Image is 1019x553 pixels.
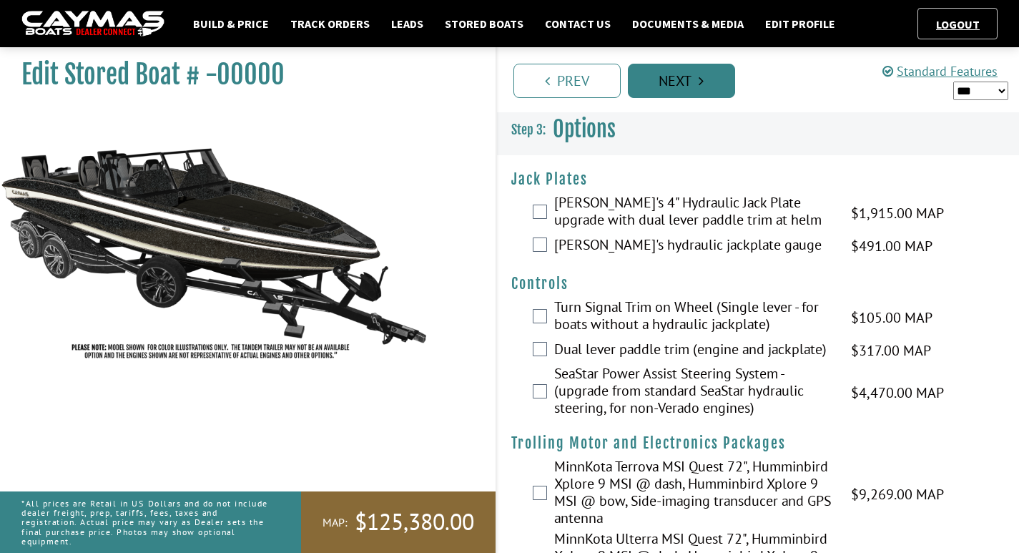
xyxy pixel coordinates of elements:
[513,64,621,98] a: Prev
[438,14,531,33] a: Stored Boats
[554,236,833,257] label: [PERSON_NAME]'s hydraulic jackplate gauge
[538,14,618,33] a: Contact Us
[511,170,1005,188] h4: Jack Plates
[554,194,833,232] label: [PERSON_NAME]'s 4" Hydraulic Jack Plate upgrade with dual lever paddle trim at helm
[355,507,474,537] span: $125,380.00
[851,235,932,257] span: $491.00 MAP
[384,14,430,33] a: Leads
[851,340,931,361] span: $317.00 MAP
[21,59,460,91] h1: Edit Stored Boat # -00000
[21,491,269,553] p: *All prices are Retail in US Dollars and do not include dealer freight, prep, tariffs, fees, taxe...
[851,484,944,505] span: $9,269.00 MAP
[554,341,833,361] label: Dual lever paddle trim (engine and jackplate)
[21,11,164,37] img: caymas-dealer-connect-2ed40d3bc7270c1d8d7ffb4b79bf05adc795679939227970def78ec6f6c03838.gif
[929,17,987,31] a: Logout
[758,14,842,33] a: Edit Profile
[323,515,348,530] span: MAP:
[283,14,377,33] a: Track Orders
[851,307,932,328] span: $105.00 MAP
[554,458,833,530] label: MinnKota Terrova MSI Quest 72", Humminbird Xplore 9 MSI @ dash, Humminbird Xplore 9 MSI @ bow, Si...
[851,202,944,224] span: $1,915.00 MAP
[554,298,833,336] label: Turn Signal Trim on Wheel (Single lever - for boats without a hydraulic jackplate)
[625,14,751,33] a: Documents & Media
[554,365,833,420] label: SeaStar Power Assist Steering System - (upgrade from standard SeaStar hydraulic steering, for non...
[882,63,998,79] a: Standard Features
[301,491,496,553] a: MAP:$125,380.00
[511,434,1005,452] h4: Trolling Motor and Electronics Packages
[511,275,1005,293] h4: Controls
[628,64,735,98] a: Next
[186,14,276,33] a: Build & Price
[851,382,944,403] span: $4,470.00 MAP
